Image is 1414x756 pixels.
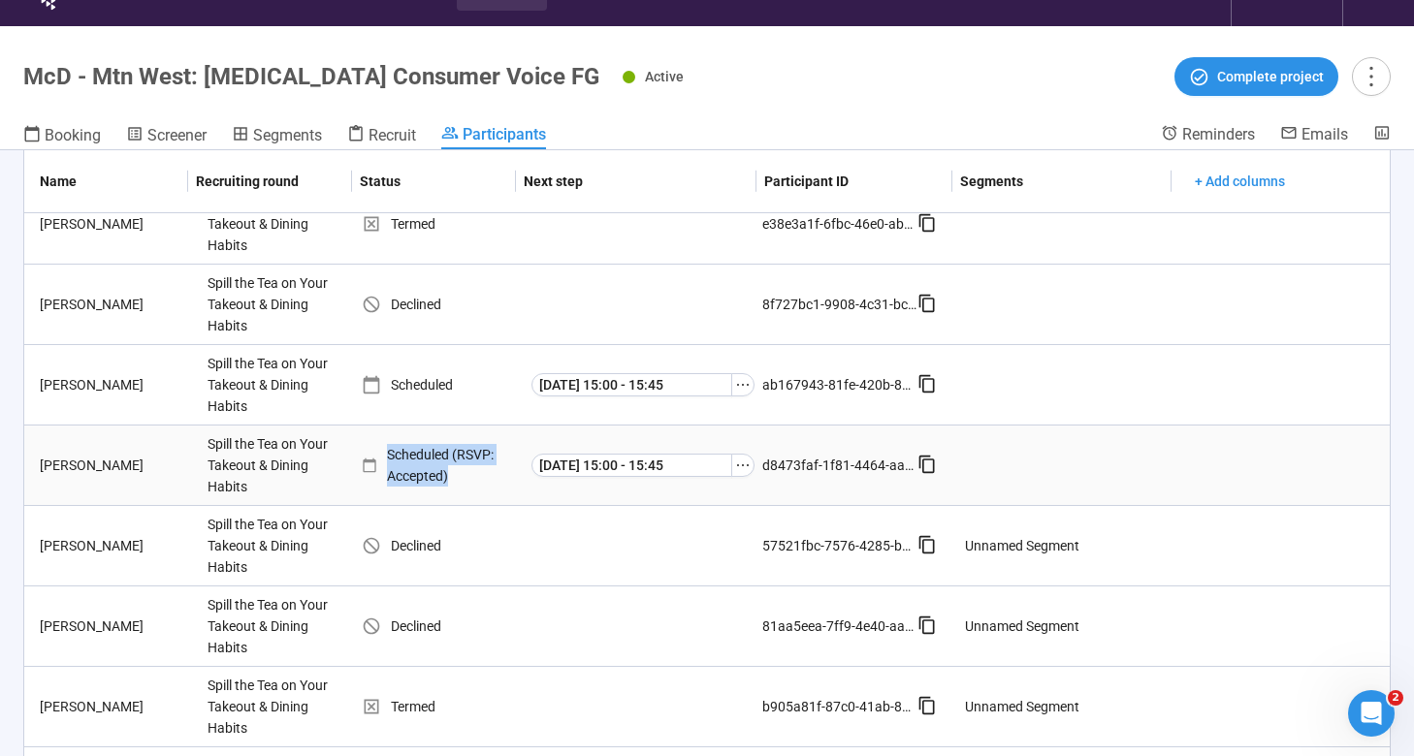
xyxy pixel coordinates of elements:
span: Active [645,69,684,84]
th: Recruiting round [188,150,352,213]
div: [PERSON_NAME] [32,294,200,315]
a: Participants [441,124,546,149]
span: Booking [45,126,101,144]
div: Declined [362,535,524,556]
span: Emails [1302,125,1348,143]
span: Participants [463,125,546,143]
a: Screener [126,124,207,149]
th: Segments [952,150,1171,213]
div: Declined [362,615,524,637]
a: Emails [1280,124,1348,147]
button: more [1352,57,1391,96]
span: [DATE] 15:00 - 15:45 [539,455,663,476]
th: Next step [516,150,756,213]
div: Unnamed Segment [965,535,1079,556]
span: Recruit [369,126,416,144]
a: Reminders [1161,124,1255,147]
div: Spill the Tea on Your Takeout & Dining Habits [200,586,345,666]
button: + Add columns [1179,166,1301,197]
span: Reminders [1182,125,1255,143]
div: Declined [362,294,524,315]
span: more [1358,63,1384,89]
div: Scheduled [362,374,524,395]
span: Screener [147,126,207,144]
div: 81aa5eea-7ff9-4e40-aa2c-fd46beb5fd87 [762,615,917,637]
iframe: Intercom live chat [1348,690,1395,737]
div: Spill the Tea on Your Takeout & Dining Habits [200,184,345,264]
span: 2 [1388,690,1403,706]
div: [PERSON_NAME] [32,615,200,637]
th: Participant ID [756,150,953,213]
div: [PERSON_NAME] [32,455,200,476]
th: Status [352,150,516,213]
span: ellipsis [735,457,751,473]
button: [DATE] 15:00 - 15:45 [531,454,731,477]
div: [PERSON_NAME] [32,535,200,556]
div: [PERSON_NAME] [32,213,200,235]
div: ab167943-81fe-420b-83f7-fdb2222af7d5 [762,374,917,395]
div: Scheduled (RSVP: Accepted) [362,444,524,487]
span: + Add columns [1195,171,1285,192]
button: Complete project [1174,57,1338,96]
div: 8f727bc1-9908-4c31-bcc1-3704ecad10b7 [762,294,917,315]
div: d8473faf-1f81-4464-aa87-d561cc15dfbb [762,455,917,476]
div: Termed [362,213,524,235]
div: Spill the Tea on Your Takeout & Dining Habits [200,667,345,746]
div: Unnamed Segment [965,696,1079,717]
span: Complete project [1217,66,1324,87]
div: Termed [362,696,524,717]
div: Spill the Tea on Your Takeout & Dining Habits [200,506,345,585]
button: [DATE] 15:00 - 15:45 [531,373,731,396]
div: Spill the Tea on Your Takeout & Dining Habits [200,265,345,344]
button: ellipsis [731,373,755,396]
span: [DATE] 15:00 - 15:45 [539,374,663,395]
div: Spill the Tea on Your Takeout & Dining Habits [200,425,345,505]
a: Booking [23,124,101,149]
div: [PERSON_NAME] [32,696,200,717]
h1: McD - Mtn West: [MEDICAL_DATA] Consumer Voice FG [23,63,599,90]
button: ellipsis [731,454,755,477]
a: Recruit [347,124,416,149]
div: 57521fbc-7576-4285-b930-aa8873997e78 [762,535,917,556]
th: Name [24,150,188,213]
div: e38e3a1f-6fbc-46e0-ab91-0869c6123088 [762,213,917,235]
div: b905a81f-87c0-41ab-85ea-69d075d39452 [762,696,917,717]
div: Spill the Tea on Your Takeout & Dining Habits [200,345,345,425]
a: Segments [232,124,322,149]
span: ellipsis [735,377,751,393]
div: [PERSON_NAME] [32,374,200,395]
span: Segments [253,126,322,144]
div: Unnamed Segment [965,615,1079,637]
